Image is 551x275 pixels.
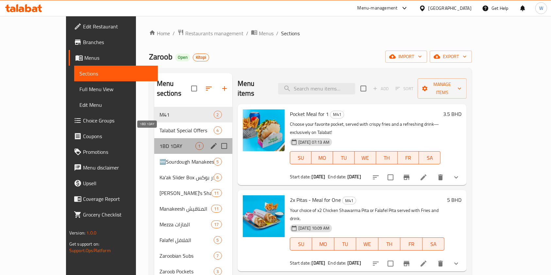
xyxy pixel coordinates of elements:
[398,151,419,164] button: FR
[175,55,190,60] span: Open
[69,19,158,34] a: Edit Restaurant
[381,239,398,249] span: TH
[214,159,222,165] span: 5
[452,173,460,181] svg: Show Choices
[359,239,376,249] span: WE
[290,206,444,223] p: Your choice of x2 Chicken Shawarma Pita or Falafel Pita served with Fries and drink.
[293,153,309,163] span: SU
[347,259,361,267] b: [DATE]
[69,246,111,255] a: Support.OpsPlatform
[290,259,311,267] span: Start date:
[79,70,153,77] span: Sections
[296,225,332,231] span: [DATE] 10:09 AM
[330,111,344,118] span: M41
[312,259,326,267] b: [DATE]
[384,170,397,184] span: Select to update
[211,220,222,228] div: items
[342,197,356,204] span: M41
[159,205,211,213] span: Manakeesh المناقيش
[211,221,221,228] span: 17
[157,79,191,98] h2: Menu sections
[74,66,158,81] a: Sections
[84,54,153,62] span: Menus
[433,256,448,271] button: delete
[443,109,461,119] h6: 3.5 BHD
[336,153,352,163] span: TU
[159,126,214,134] span: Talabat Special Offers
[290,172,311,181] span: Start date:
[159,236,214,244] span: Falafel الفلافل
[159,173,214,181] div: Ka'ak Slider Box كعك سلايدر بوكس
[376,151,398,164] button: TH
[154,217,232,232] div: Mezza المازات17
[214,236,222,244] div: items
[448,256,464,271] button: show more
[358,4,398,12] div: Menu-management
[193,55,209,60] span: Kitopi
[149,29,472,38] nav: breadcrumb
[159,252,214,260] span: Zaroobian Subs
[290,109,329,119] span: Pocket Meal for 1
[214,237,222,243] span: 5
[83,164,153,171] span: Menu disclaimer
[159,111,214,119] div: M41
[83,148,153,156] span: Promotions
[154,138,232,154] div: 1BD 1DAY1edit
[83,132,153,140] span: Coupons
[290,151,312,164] button: SU
[187,82,201,95] span: Select all sections
[86,229,96,237] span: 1.0.0
[379,153,395,163] span: TH
[154,201,232,217] div: Manakeesh المناقيش11
[83,117,153,124] span: Choice Groups
[403,239,420,249] span: FR
[385,51,427,63] button: import
[419,151,441,164] button: SA
[368,170,384,185] button: sort-choices
[368,256,384,271] button: sort-choices
[69,160,158,175] a: Menu disclaimer
[209,141,219,151] button: edit
[314,153,330,163] span: MO
[355,151,376,164] button: WE
[159,142,195,150] span: 1BD 1DAY
[290,195,341,205] span: 2x Pitas - Meal for One
[430,51,472,63] button: export
[423,237,444,251] button: SA
[154,154,232,170] div: 🆕Sourdough Manakeesh 2.05
[214,112,222,118] span: 2
[238,79,271,98] h2: Menu items
[281,29,300,37] span: Sections
[79,101,153,109] span: Edit Menu
[211,205,222,213] div: items
[69,113,158,128] a: Choice Groups
[447,195,461,204] h6: 5 BHD
[214,173,222,181] div: items
[214,111,222,119] div: items
[378,237,400,251] button: TH
[159,220,211,228] span: Mezza المازات
[452,260,460,267] svg: Show Choices
[243,195,285,237] img: 2x Pitas - Meal for One
[173,29,175,37] li: /
[214,127,222,134] span: 4
[296,139,332,145] span: [DATE] 07:13 AM
[399,170,414,185] button: Branch-specific-item
[149,49,173,64] span: Zaroob
[196,143,203,149] span: 1
[243,109,285,151] img: Pocket Meal for 1
[259,29,274,37] span: Menus
[154,185,232,201] div: [PERSON_NAME]'s Sharing Boxes بوكسات زاروب للحفلات11
[214,268,222,275] span: 3
[69,240,99,248] span: Get support on:
[399,256,414,271] button: Branch-specific-item
[83,38,153,46] span: Branches
[185,29,243,37] span: Restaurants management
[159,158,214,166] span: 🆕Sourdough Manakeesh 2.0
[290,120,441,137] p: Choose your favorite pocket, served with crispy fries and a refreshing drink—exclusively on Talabat!
[214,126,222,134] div: items
[69,144,158,160] a: Promotions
